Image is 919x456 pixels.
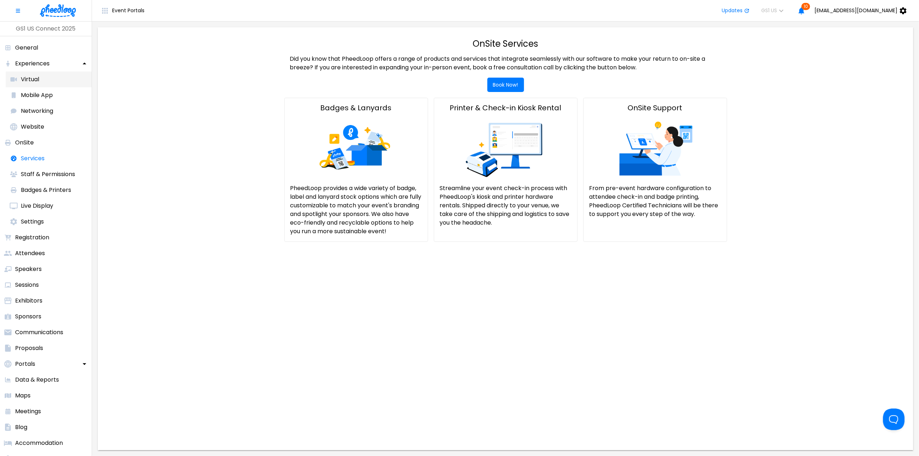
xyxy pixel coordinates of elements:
img: On-site support services offered by PheedLoop [589,112,721,184]
h4: Badges & Lanyards [321,104,392,112]
a: Badges & Printers [6,182,92,198]
p: Accommodation [15,439,63,447]
p: Mobile App [21,91,53,100]
p: Staff & Permissions [21,170,75,179]
p: Streamline your event check-in process with PheedLoop's kiosk and printer hardware rentals. Shipp... [440,184,571,227]
p: Data & Reports [15,376,59,384]
a: Networking [6,103,92,119]
p: OnSite [15,138,34,147]
p: Experiences [15,59,50,68]
a: Virtual [6,72,92,87]
h4: OnSite Support [628,104,683,112]
h3: OnSite Services [473,39,538,49]
p: Registration [15,233,49,242]
a: Mobile App [6,87,92,103]
button: Event Portals [95,4,150,18]
a: Services [6,151,92,166]
p: Maps [15,391,31,400]
button: 10 [794,4,809,18]
p: Networking [21,107,53,115]
img: Example of a badge and lanyard provided by PheedLoop [290,112,422,184]
button: [EMAIL_ADDRESS][DOMAIN_NAME] [809,4,916,18]
p: Live Display [21,202,53,210]
iframe: Help Scout Beacon - Open [883,409,905,430]
img: logo [40,4,76,17]
span: 10 [801,3,810,10]
p: Meetings [15,407,41,416]
p: Badges & Printers [21,186,71,194]
p: Communications [15,328,63,337]
span: Event Portals [112,8,144,13]
p: Blog [15,423,27,432]
span: Book Now! [493,82,518,88]
span: [EMAIL_ADDRESS][DOMAIN_NAME] [814,8,897,13]
p: Sponsors [15,312,41,321]
p: Speakers [15,265,42,273]
img: Printer and check-in kiosk available for rental [440,112,571,184]
p: Did you know that PheedLoop offers a range of products and services that integrate seamlessly wit... [290,55,721,72]
p: Proposals [15,344,43,353]
p: From pre-event hardware configuration to attendee check-in and badge printing, PheedLoop Certifie... [589,184,721,218]
p: Attendees [15,249,45,258]
a: Live Display [6,198,92,214]
p: Settings [21,217,44,226]
p: Portals [15,360,35,368]
a: Staff & Permissions [6,166,92,182]
p: Exhibitors [15,296,42,305]
button: Updates [716,4,755,18]
p: Services [21,154,45,163]
button: Book Now! [487,78,524,92]
span: GS1 US [761,8,777,13]
p: GS1 US Connect 2025 [3,24,89,33]
p: Website [21,123,44,131]
p: Sessions [15,281,39,289]
span: Updates [722,8,743,13]
button: GS1 US [755,4,794,18]
a: Website [6,119,92,135]
a: Settings [6,214,92,230]
h4: Printer & Check-in Kiosk Rental [450,104,561,112]
p: General [15,43,38,52]
p: Virtual [21,75,39,84]
p: PheedLoop provides a wide variety of badge, label and lanyard stock options which are fully custo... [290,184,422,236]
